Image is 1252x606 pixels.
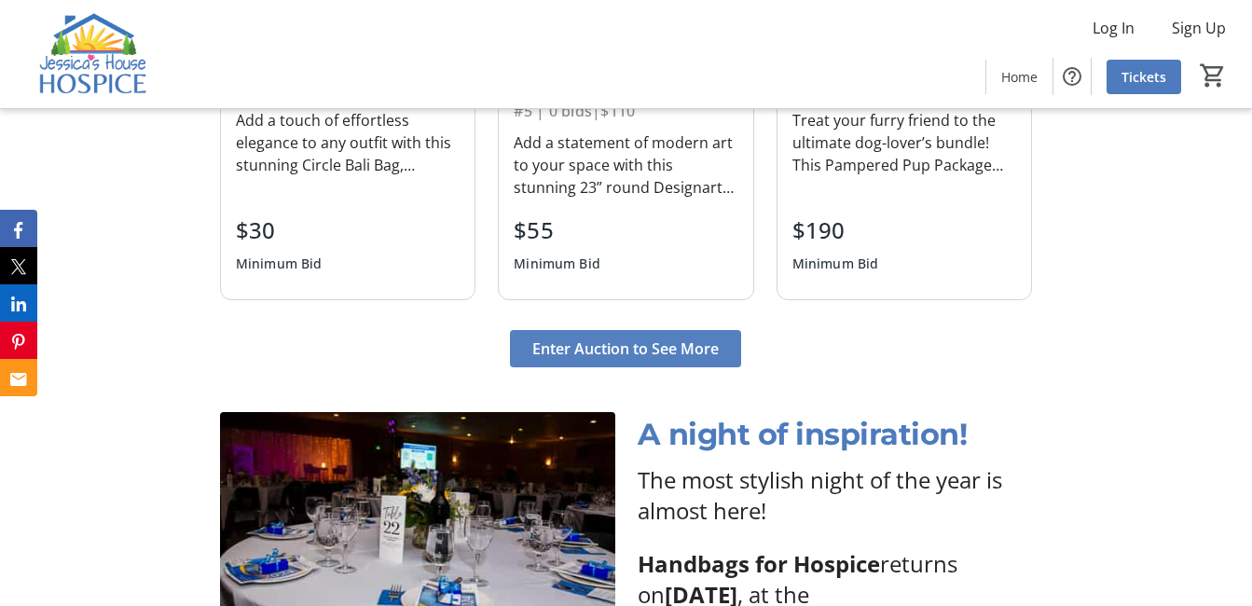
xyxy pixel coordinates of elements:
[514,131,737,199] div: Add a statement of modern art to your space with this stunning 23” round Designart “White Stained...
[1078,13,1149,43] button: Log In
[1157,13,1241,43] button: Sign Up
[514,247,600,281] div: Minimum Bid
[792,247,879,281] div: Minimum Bid
[986,60,1053,94] a: Home
[236,247,323,281] div: Minimum Bid
[638,464,1002,526] span: The most stylish night of the year is almost here!
[1107,60,1181,94] a: Tickets
[1053,58,1091,95] button: Help
[792,213,879,247] div: $190
[792,109,1016,176] div: Treat your furry friend to the ultimate dog-lover’s bundle! This Pampered Pup Package has everyth...
[1172,17,1226,39] span: Sign Up
[532,337,719,360] span: Enter Auction to See More
[1121,67,1166,87] span: Tickets
[1196,59,1230,92] button: Cart
[638,412,1033,457] p: A night of inspiration!
[514,213,600,247] div: $55
[236,213,323,247] div: $30
[236,109,460,176] div: Add a touch of effortless elegance to any outfit with this stunning Circle Bali Bag, handcrafted ...
[1001,67,1038,87] span: Home
[638,548,880,579] strong: Handbags for Hospice
[1093,17,1135,39] span: Log In
[514,98,737,124] div: #5 | 0 bids | $110
[11,7,177,101] img: Jessica's House Hospice's Logo
[510,330,741,367] button: Enter Auction to See More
